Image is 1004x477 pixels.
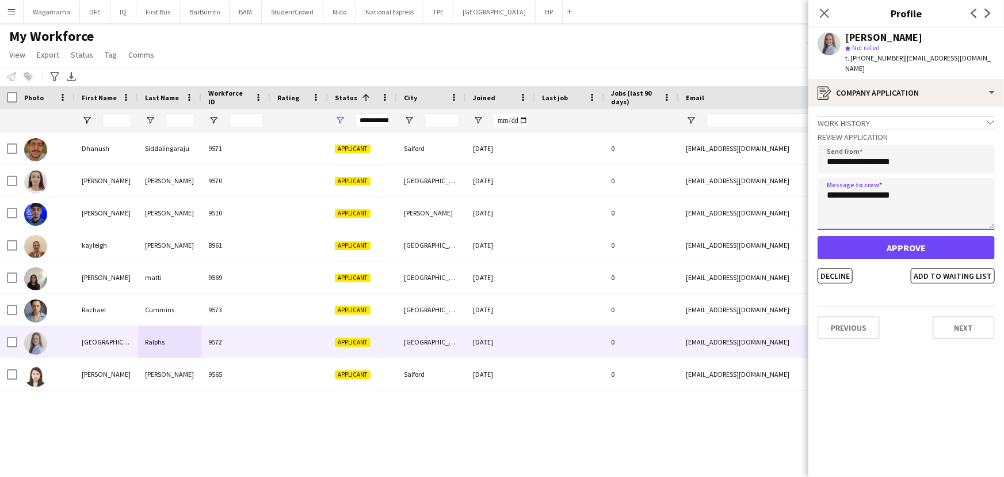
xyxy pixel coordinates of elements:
div: [EMAIL_ADDRESS][DOMAIN_NAME] [679,294,909,325]
div: 9565 [201,358,270,390]
button: Open Filter Menu [335,115,345,126]
div: 0 [604,262,679,293]
div: 0 [604,197,679,229]
div: [DATE] [466,197,535,229]
div: 9571 [201,132,270,164]
span: Photo [24,93,44,102]
div: [EMAIL_ADDRESS][DOMAIN_NAME] [679,262,909,293]
input: Last Name Filter Input [166,113,194,127]
div: kayleigh [75,229,138,261]
img: Dhanush Siddalingaraju [24,138,47,161]
input: Email Filter Input [707,113,902,127]
div: Rachael [75,294,138,325]
div: 9570 [201,165,270,196]
button: IQ [110,1,136,23]
h3: Profile [808,6,1004,21]
div: [EMAIL_ADDRESS][DOMAIN_NAME] [679,358,909,390]
div: 0 [604,132,679,164]
button: First Bus [136,1,180,23]
img: Rachael Cummins [24,300,47,323]
input: City Filter Input [425,113,459,127]
div: [DATE] [466,132,535,164]
img: Yee Ching Wong [24,364,47,387]
div: [PERSON_NAME] [138,165,201,196]
button: TPE [423,1,453,23]
span: Applicant [335,177,371,185]
button: Decline [818,268,853,283]
div: [EMAIL_ADDRESS][DOMAIN_NAME] [679,326,909,358]
div: 9573 [201,294,270,325]
button: Open Filter Menu [208,115,219,126]
span: Export [37,50,59,60]
button: HP [536,1,563,23]
div: [GEOGRAPHIC_DATA] [75,326,138,358]
div: Dhanush [75,132,138,164]
div: 0 [604,229,679,261]
div: [DATE] [466,229,535,261]
div: [DATE] [466,165,535,196]
div: [PERSON_NAME] [75,358,138,390]
button: National Express [356,1,423,23]
span: t. [PHONE_NUMBER] [845,54,905,62]
div: Salford [397,358,466,390]
input: First Name Filter Input [102,113,131,127]
span: Rating [277,93,299,102]
span: First Name [82,93,117,102]
div: Company application [808,79,1004,107]
input: Joined Filter Input [494,113,528,127]
div: [PERSON_NAME] [75,165,138,196]
div: 9572 [201,326,270,358]
span: Applicant [335,338,371,347]
div: 9510 [201,197,270,229]
button: Open Filter Menu [686,115,696,126]
img: Janine Thornley [24,171,47,194]
button: StudentCrowd [262,1,323,23]
span: Applicant [335,209,371,218]
div: [GEOGRAPHIC_DATA] [397,326,466,358]
span: | [EMAIL_ADDRESS][DOMAIN_NAME] [845,54,991,73]
button: Open Filter Menu [82,115,92,126]
button: DFE [80,1,110,23]
span: Applicant [335,306,371,315]
span: Last job [542,93,568,102]
input: Workforce ID Filter Input [229,113,264,127]
div: [DATE] [466,358,535,390]
div: [DATE] [466,294,535,325]
div: Salford [397,132,466,164]
app-action-btn: Export XLSX [64,70,78,84]
app-action-btn: Advanced filters [48,70,62,84]
a: Tag [100,47,121,62]
div: Ralphs [138,326,201,358]
span: Applicant [335,145,371,153]
div: Siddalingaraju [138,132,201,164]
div: [EMAIL_ADDRESS][DOMAIN_NAME] [679,165,909,196]
button: Open Filter Menu [145,115,155,126]
div: [PERSON_NAME] [75,197,138,229]
span: Tag [105,50,117,60]
span: Jobs (last 90 days) [611,89,658,106]
div: [EMAIL_ADDRESS][DOMAIN_NAME] [679,229,909,261]
img: kayleigh morley [24,235,47,258]
span: Last Name [145,93,179,102]
a: View [5,47,30,62]
button: Next [933,316,995,339]
span: Workforce ID [208,89,250,106]
button: [GEOGRAPHIC_DATA] [453,1,536,23]
img: marianna matti [24,267,47,290]
a: Export [32,47,64,62]
img: Jevon Kelly [24,203,47,226]
div: 0 [604,294,679,325]
div: 0 [604,326,679,358]
div: [PERSON_NAME] [138,358,201,390]
span: Not rated [852,43,880,52]
button: Open Filter Menu [404,115,414,126]
div: [DATE] [466,262,535,293]
span: Email [686,93,704,102]
div: Work history [818,116,995,128]
span: View [9,50,25,60]
span: Status [335,93,357,102]
button: Previous [818,316,880,339]
a: Comms [124,47,159,62]
div: [GEOGRAPHIC_DATA] [397,262,466,293]
div: 9569 [201,262,270,293]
